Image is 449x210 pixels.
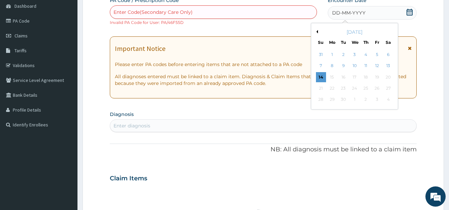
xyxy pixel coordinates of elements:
div: Not available Wednesday, September 17th, 2025 [350,72,360,82]
span: We're online! [39,62,93,130]
div: Not available Monday, September 22nd, 2025 [327,83,337,93]
div: Not available Friday, September 26th, 2025 [372,83,382,93]
div: Choose Wednesday, September 3rd, 2025 [350,50,360,60]
div: Not available Saturday, October 4th, 2025 [383,95,393,105]
div: Not available Sunday, September 28th, 2025 [316,95,326,105]
p: All diagnoses entered must be linked to a claim item. Diagnosis & Claim Items that are visible bu... [115,73,411,87]
div: Not available Sunday, September 21st, 2025 [316,83,326,93]
div: Choose Wednesday, September 10th, 2025 [350,61,360,71]
button: Previous Month [315,30,318,33]
div: Not available Wednesday, October 1st, 2025 [350,95,360,105]
div: Not available Thursday, September 18th, 2025 [361,72,371,82]
div: Not available Tuesday, September 16th, 2025 [338,72,348,82]
div: Not available Saturday, September 20th, 2025 [383,72,393,82]
div: Not available Tuesday, September 23rd, 2025 [338,83,348,93]
label: Diagnosis [110,111,134,118]
div: Not available Wednesday, September 24th, 2025 [350,83,360,93]
div: Choose Monday, September 8th, 2025 [327,61,337,71]
div: Choose Thursday, September 11th, 2025 [361,61,371,71]
div: Enter diagnosis [114,122,150,129]
div: Choose Sunday, August 31st, 2025 [316,50,326,60]
div: Not available Thursday, October 2nd, 2025 [361,95,371,105]
div: Choose Saturday, September 13th, 2025 [383,61,393,71]
div: Choose Monday, September 1st, 2025 [327,50,337,60]
div: Su [318,39,324,45]
div: Not available Friday, October 3rd, 2025 [372,95,382,105]
div: month 2025-09 [315,49,394,106]
div: Not available Monday, September 15th, 2025 [327,72,337,82]
div: Tu [341,39,346,45]
div: Not available Saturday, September 27th, 2025 [383,83,393,93]
div: [DATE] [314,29,395,35]
p: Please enter PA codes before entering items that are not attached to a PA code [115,61,411,68]
span: Dashboard [14,3,36,9]
div: Fr [374,39,380,45]
div: Choose Thursday, September 4th, 2025 [361,50,371,60]
div: Not available Tuesday, September 30th, 2025 [338,95,348,105]
div: Choose Tuesday, September 9th, 2025 [338,61,348,71]
h3: Claim Items [110,175,147,182]
div: Enter Code(Secondary Care Only) [114,9,193,16]
div: Th [363,39,369,45]
small: Invalid PA Code for User: PA/46F55D [110,20,184,25]
span: Tariffs [14,48,27,54]
textarea: Type your message and hit 'Enter' [3,139,128,163]
div: Choose Friday, September 5th, 2025 [372,50,382,60]
div: Not available Monday, September 29th, 2025 [327,95,337,105]
span: DD-MM-YYYY [332,9,365,16]
div: Sa [386,39,391,45]
div: We [352,39,357,45]
div: Choose Sunday, September 14th, 2025 [316,72,326,82]
h1: Important Notice [115,45,165,52]
div: Choose Saturday, September 6th, 2025 [383,50,393,60]
div: Minimize live chat window [110,3,127,20]
span: Claims [14,33,28,39]
div: Chat with us now [35,38,113,47]
div: Not available Friday, September 19th, 2025 [372,72,382,82]
div: Choose Tuesday, September 2nd, 2025 [338,50,348,60]
div: Not available Thursday, September 25th, 2025 [361,83,371,93]
div: Mo [329,39,335,45]
div: Choose Sunday, September 7th, 2025 [316,61,326,71]
p: NB: All diagnosis must be linked to a claim item [110,145,416,154]
div: Choose Friday, September 12th, 2025 [372,61,382,71]
img: d_794563401_company_1708531726252_794563401 [12,34,27,51]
